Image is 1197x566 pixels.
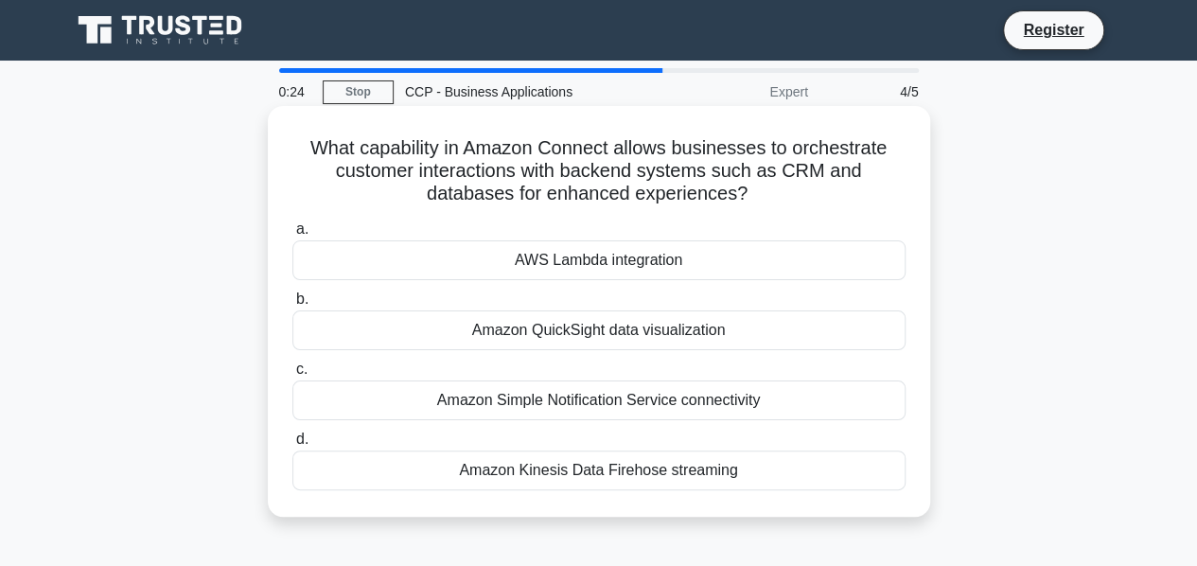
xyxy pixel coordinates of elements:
[292,451,906,490] div: Amazon Kinesis Data Firehose streaming
[323,80,394,104] a: Stop
[292,310,906,350] div: Amazon QuickSight data visualization
[290,136,907,206] h5: What capability in Amazon Connect allows businesses to orchestrate customer interactions with bac...
[296,291,308,307] span: b.
[296,361,308,377] span: c.
[292,380,906,420] div: Amazon Simple Notification Service connectivity
[292,240,906,280] div: AWS Lambda integration
[296,431,308,447] span: d.
[394,73,654,111] div: CCP - Business Applications
[819,73,930,111] div: 4/5
[654,73,819,111] div: Expert
[296,221,308,237] span: a.
[268,73,323,111] div: 0:24
[1012,18,1095,42] a: Register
